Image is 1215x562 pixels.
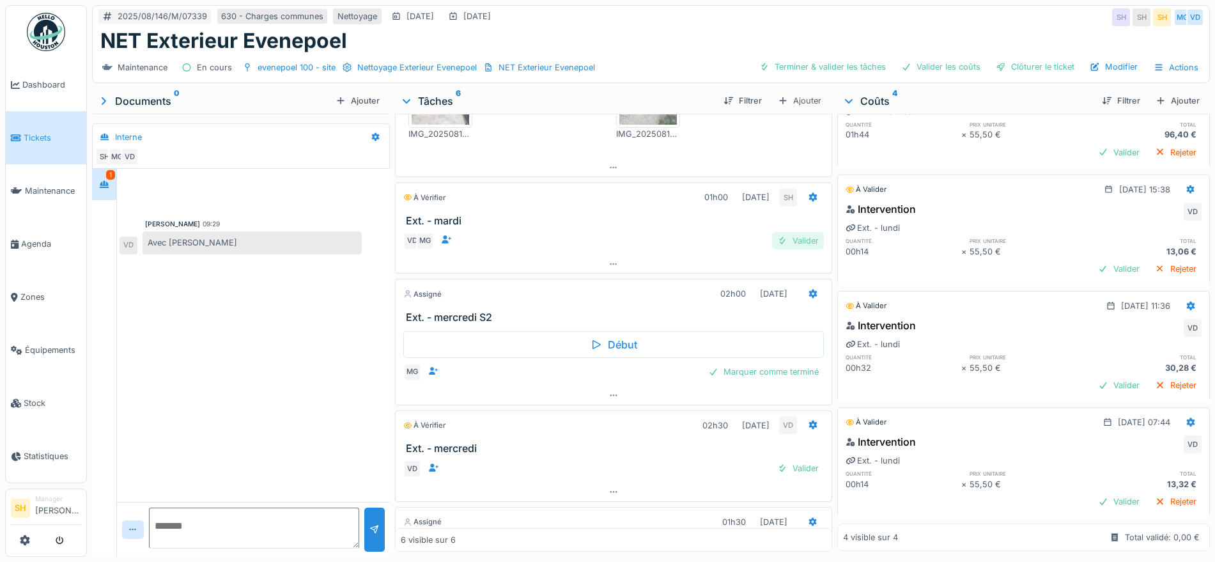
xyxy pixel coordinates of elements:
a: Stock [6,377,86,430]
div: 55,50 € [970,362,1085,374]
div: VD [1184,435,1202,453]
div: [DATE] [760,516,787,528]
div: VD [403,232,421,250]
div: [DATE] 15:38 [1119,183,1170,196]
div: 00h14 [846,246,961,258]
div: [DATE] [463,10,491,22]
div: 2025/08/146/M/07339 [118,10,207,22]
div: 96,40 € [1086,129,1202,141]
div: 6 visible sur 6 [401,534,456,546]
h6: quantité [846,237,961,245]
div: Ext. - lundi [846,455,900,467]
h6: total [1086,353,1202,361]
h6: prix unitaire [970,353,1085,361]
div: Valider [1093,144,1145,161]
div: Documents [97,93,330,109]
div: IMG_20250818_074456_113.jpg [616,128,680,140]
div: 13,32 € [1086,478,1202,490]
div: Manager [35,494,81,504]
div: Assigné [403,517,442,527]
div: Valider les coûts [896,58,986,75]
div: Ajouter [330,92,385,109]
div: À vérifier [403,192,445,203]
div: evenepoel 100 - site [258,61,336,74]
div: [DATE] [760,288,787,300]
div: SH [95,148,113,166]
div: Filtrer [718,92,767,109]
h6: quantité [846,120,961,129]
div: [DATE] [742,191,770,203]
div: VD [120,237,137,254]
div: Interne [115,131,142,143]
sup: 4 [892,93,897,109]
div: 02h30 [702,419,728,432]
h6: prix unitaire [970,469,1085,478]
a: Tickets [6,111,86,164]
a: SH Manager[PERSON_NAME] [11,494,81,525]
div: Marquer comme terminé [703,363,824,380]
img: Badge_color-CXgf-gQk.svg [27,13,65,51]
div: VD [779,416,797,434]
div: VD [403,460,421,478]
a: Maintenance [6,164,86,217]
sup: 0 [174,93,180,109]
div: × [961,246,970,258]
sup: 6 [456,93,461,109]
div: 01h30 [722,516,746,528]
div: Tâches [400,93,713,109]
span: Maintenance [25,185,81,197]
div: NET Exterieur Evenepoel [499,61,595,74]
div: 01h44 [846,129,961,141]
h6: quantité [846,353,961,361]
div: Valider [772,460,824,477]
div: Nettoyage [337,10,377,22]
div: VD [1184,319,1202,337]
div: [DATE] 11:36 [1121,300,1170,312]
div: 01h00 [704,191,728,203]
span: Tickets [24,132,81,144]
div: Intervention [846,434,916,449]
div: VD [1186,8,1204,26]
div: Modifier [1085,58,1143,75]
a: Zones [6,270,86,324]
div: 00h32 [846,362,961,374]
span: Équipements [25,344,81,356]
div: Avec [PERSON_NAME] [143,231,362,254]
div: Assigné [403,289,442,300]
div: Filtrer [1097,92,1145,109]
div: VD [121,148,139,166]
div: SH [779,189,797,207]
h3: Ext. - mercredi [406,442,826,455]
h3: Ext. - mardi [406,215,826,227]
a: Agenda [6,217,86,270]
a: Statistiques [6,430,86,483]
div: Valider [772,232,824,249]
h6: prix unitaire [970,120,1085,129]
div: SH [1112,8,1130,26]
div: Total validé: 0,00 € [1125,531,1200,543]
div: MG [1173,8,1191,26]
div: Actions [1148,58,1204,77]
div: × [961,478,970,490]
div: Intervention [846,201,916,217]
div: 30,28 € [1086,362,1202,374]
div: En cours [197,61,232,74]
div: Rejeter [1150,260,1202,277]
div: VD [1184,203,1202,221]
div: 02h00 [720,288,746,300]
div: MG [108,148,126,166]
li: [PERSON_NAME] [35,494,81,522]
h6: total [1086,469,1202,478]
div: × [961,129,970,141]
div: Rejeter [1150,144,1202,161]
div: Ajouter [772,91,827,110]
div: Ext. - lundi [846,338,900,350]
div: Valider [1093,260,1145,277]
div: Coûts [842,93,1092,109]
div: À valider [846,417,886,428]
span: Statistiques [24,450,81,462]
div: À vérifier [403,420,445,431]
h6: total [1086,237,1202,245]
h6: prix unitaire [970,237,1085,245]
div: IMG_20250818_074817_999.jpg [408,128,472,140]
